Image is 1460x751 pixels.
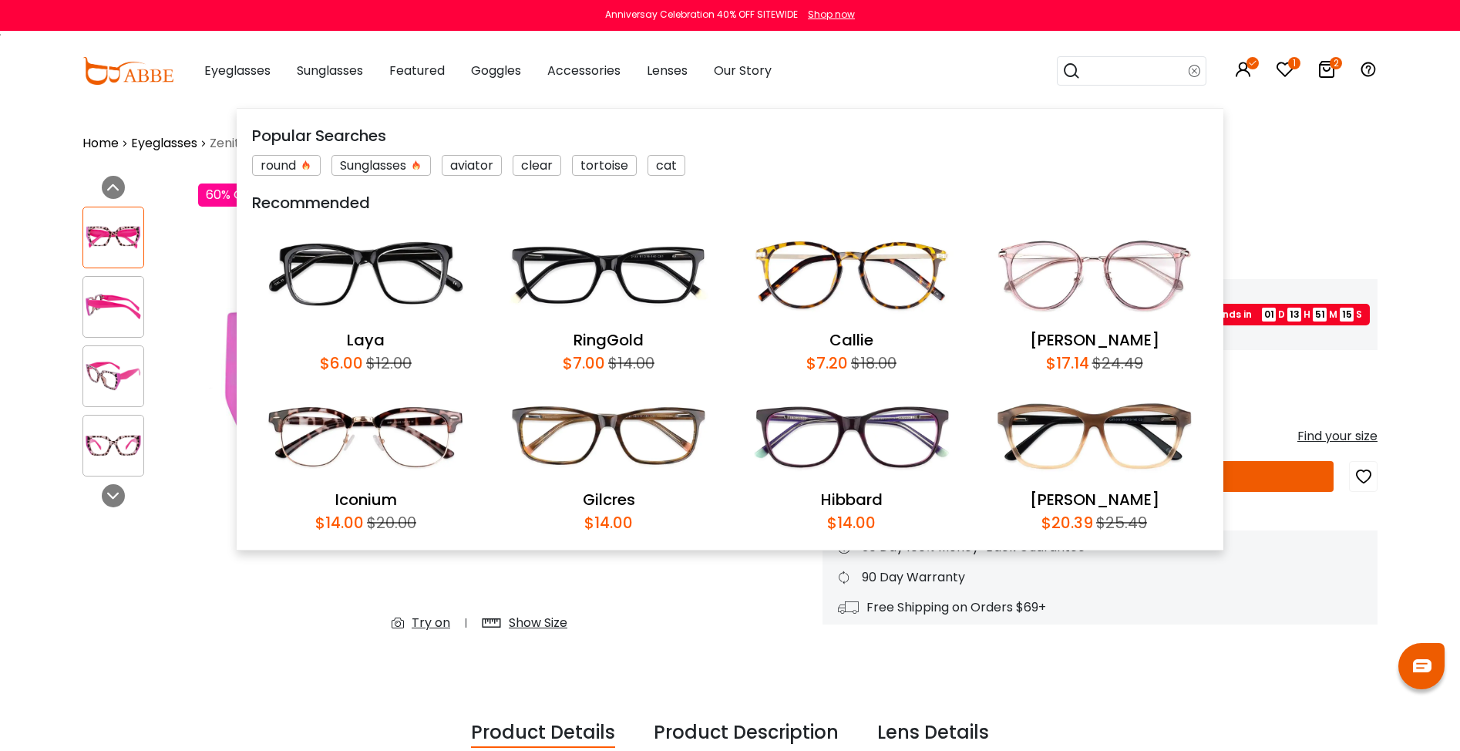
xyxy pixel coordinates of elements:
span: Sunglasses [297,62,363,79]
a: Shop now [800,8,855,21]
div: Anniversay Celebration 40% OFF SITEWIDE [605,8,798,22]
a: [PERSON_NAME] [1030,489,1159,510]
img: Sonia [981,382,1208,489]
div: Product Description [654,719,839,748]
a: 1 [1276,63,1294,81]
div: round [252,155,321,176]
img: Zenith Tortoise Plastic Eyeglasses , UniversalBridgeFit Frames from ABBE Glasses [83,291,143,322]
div: aviator [442,155,502,176]
div: 90 Day Warranty [838,568,1362,587]
span: Lenses [647,62,688,79]
div: $20.00 [364,511,416,534]
div: $20.39 [1041,511,1093,534]
div: tortoise [572,155,637,176]
img: Zenith Tortoise Plastic Eyeglasses , UniversalBridgeFit Frames from ABBE Glasses [198,176,761,645]
img: Gilcres [495,382,722,489]
div: Show Size [509,614,567,632]
div: $12.00 [363,352,412,375]
img: Callie [738,222,965,328]
span: Goggles [471,62,521,79]
div: $17.14 [1046,352,1089,375]
a: Gilcres [583,489,635,510]
span: Featured [389,62,445,79]
div: $25.49 [1093,511,1147,534]
a: [PERSON_NAME] [1030,329,1159,351]
img: Iconium [252,382,479,489]
div: $7.00 [563,352,605,375]
div: $6.00 [320,352,363,375]
div: clear [513,155,561,176]
a: Hibbard [821,489,883,510]
img: Naomi [981,222,1208,328]
div: Sunglasses [331,155,431,176]
img: Hibbard [738,382,965,489]
span: Eyeglasses [204,62,271,79]
div: Lens Details [877,719,989,748]
div: $14.00 [605,352,654,375]
div: Product Details [471,719,615,748]
div: Try on [412,614,450,632]
img: Laya [252,222,479,328]
a: 2 [1317,63,1336,81]
img: chat [1413,659,1431,672]
span: 51 [1313,308,1327,322]
span: D [1278,308,1285,322]
img: abbeglasses.com [82,57,173,85]
a: Iconium [335,489,397,510]
img: Zenith Tortoise Plastic Eyeglasses , UniversalBridgeFit Frames from ABBE Glasses [83,222,143,252]
span: S [1356,308,1362,322]
div: Free Shipping on Orders $69+ [838,598,1362,617]
span: 15 [1340,308,1354,322]
div: Popular Searches [252,124,1208,147]
span: 13 [1287,308,1301,322]
img: Zenith Tortoise Plastic Eyeglasses , UniversalBridgeFit Frames from ABBE Glasses [83,430,143,460]
a: Callie [829,329,873,351]
i: 2 [1330,57,1342,69]
div: $18.00 [848,352,897,375]
i: 1 [1288,57,1300,69]
div: $24.49 [1089,352,1143,375]
div: Recommended [252,191,1208,214]
a: Eyeglasses [131,134,197,153]
a: Home [82,134,119,153]
span: M [1329,308,1337,322]
div: $14.00 [827,511,876,534]
span: H [1304,308,1310,322]
span: Our Story [714,62,772,79]
div: Find your size [1297,427,1378,446]
div: cat [648,155,685,176]
span: Accessories [547,62,621,79]
img: Zenith Tortoise Plastic Eyeglasses , UniversalBridgeFit Frames from ABBE Glasses [83,361,143,391]
span: Zenith [210,134,247,153]
span: Ends in [1217,308,1260,322]
img: RingGold [495,222,722,328]
div: $7.20 [806,352,848,375]
a: Laya [347,329,385,351]
div: $14.00 [584,511,633,534]
a: RingGold [574,329,644,351]
div: $14.00 [315,511,364,534]
span: 01 [1262,308,1276,322]
div: 60% OFF [198,184,265,207]
div: Shop now [808,8,855,22]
